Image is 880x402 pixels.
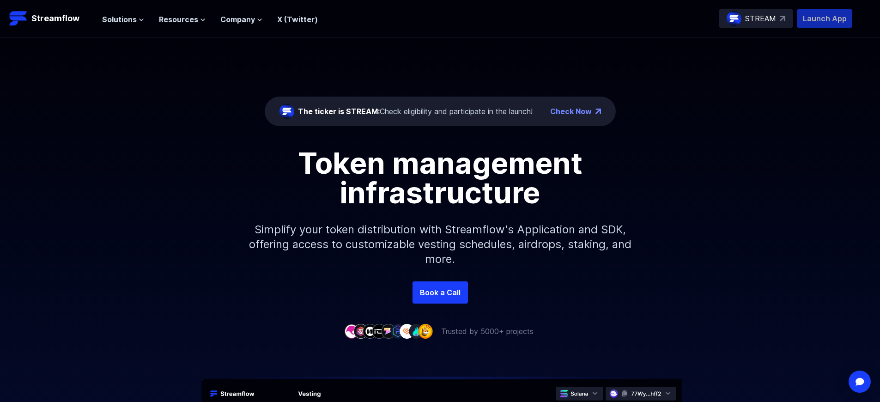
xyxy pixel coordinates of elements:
[9,9,28,28] img: Streamflow Logo
[159,14,206,25] button: Resources
[400,324,414,338] img: company-7
[780,16,785,21] img: top-right-arrow.svg
[353,324,368,338] img: company-2
[344,324,359,338] img: company-1
[595,109,601,114] img: top-right-arrow.png
[409,324,424,338] img: company-8
[9,9,93,28] a: Streamflow
[390,324,405,338] img: company-6
[797,9,852,28] button: Launch App
[298,106,533,117] div: Check eligibility and participate in the launch!
[550,106,592,117] a: Check Now
[279,104,294,119] img: streamflow-logo-circle.png
[413,281,468,304] a: Book a Call
[719,9,793,28] a: STREAM
[372,324,387,338] img: company-4
[102,14,137,25] span: Solutions
[220,14,262,25] button: Company
[363,324,377,338] img: company-3
[849,371,871,393] div: Open Intercom Messenger
[31,12,79,25] p: Streamflow
[232,148,648,207] h1: Token management infrastructure
[242,207,639,281] p: Simplify your token distribution with Streamflow's Application and SDK, offering access to custom...
[102,14,144,25] button: Solutions
[277,15,318,24] a: X (Twitter)
[298,107,380,116] span: The ticker is STREAM:
[381,324,396,338] img: company-5
[441,326,534,337] p: Trusted by 5000+ projects
[745,13,776,24] p: STREAM
[220,14,255,25] span: Company
[418,324,433,338] img: company-9
[727,11,741,26] img: streamflow-logo-circle.png
[159,14,198,25] span: Resources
